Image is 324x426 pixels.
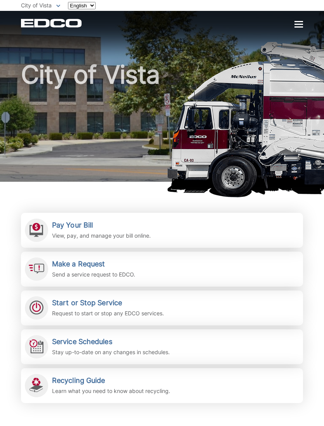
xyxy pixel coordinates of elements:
p: Request to start or stop any EDCO services. [52,309,164,318]
h2: Recycling Guide [52,376,170,385]
p: View, pay, and manage your bill online. [52,231,151,240]
h2: Start or Stop Service [52,299,164,307]
a: Service Schedules Stay up-to-date on any changes in schedules. [21,329,303,364]
a: EDCD logo. Return to the homepage. [21,19,83,28]
p: Stay up-to-date on any changes in schedules. [52,348,170,356]
span: City of Vista [21,2,52,9]
a: Make a Request Send a service request to EDCO. [21,252,303,287]
h2: Service Schedules [52,337,170,346]
select: Select a language [68,2,96,9]
a: Pay Your Bill View, pay, and manage your bill online. [21,213,303,248]
h2: Make a Request [52,260,135,268]
h1: City of Vista [21,62,303,185]
p: Learn what you need to know about recycling. [52,387,170,395]
a: Recycling Guide Learn what you need to know about recycling. [21,368,303,403]
h2: Pay Your Bill [52,221,151,230]
p: Send a service request to EDCO. [52,270,135,279]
